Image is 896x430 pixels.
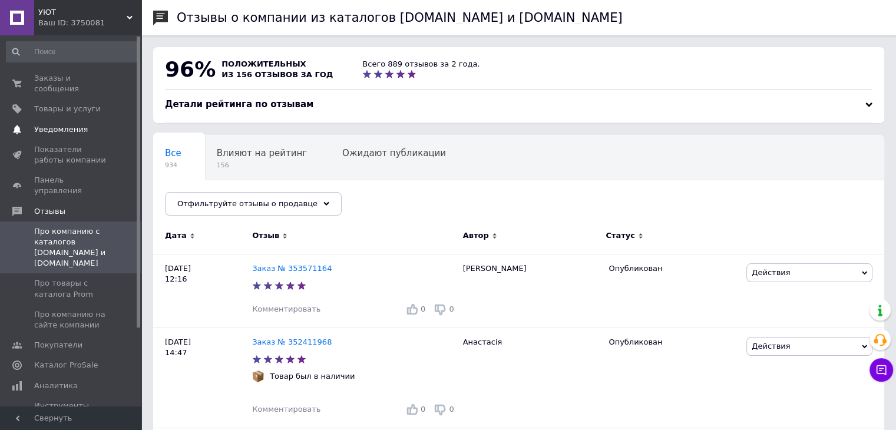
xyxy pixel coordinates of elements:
span: Опубликованы без комме... [165,193,293,203]
div: Анастасія [457,328,603,428]
span: 96% [165,57,216,81]
span: Про компанию на сайте компании [34,309,109,330]
img: :package: [252,371,264,382]
span: Действия [752,342,790,350]
span: Про компанию с каталогов [DOMAIN_NAME] и [DOMAIN_NAME] [34,226,109,269]
span: 0 [449,405,454,414]
span: УЮТ [38,7,127,18]
span: 0 [421,405,425,414]
span: положительных [221,59,306,68]
span: Покупатели [34,340,82,350]
span: Все [165,148,181,158]
div: Ваш ID: 3750081 [38,18,141,28]
div: [DATE] 12:16 [153,254,252,328]
span: Влияют на рейтинг [217,148,307,158]
span: 0 [449,305,454,313]
div: Комментировать [252,304,320,315]
span: Комментировать [252,305,320,313]
span: Уведомления [34,124,88,135]
span: Товары и услуги [34,104,101,114]
div: [PERSON_NAME] [457,254,603,328]
span: Статус [606,230,635,241]
span: Отзывы [34,206,65,217]
a: Заказ № 353571164 [252,264,332,273]
div: Опубликованы без комментария [153,180,316,225]
span: Детали рейтинга по отзывам [165,99,313,110]
h1: Отзывы о компании из каталогов [DOMAIN_NAME] и [DOMAIN_NAME] [177,11,623,25]
a: Заказ № 352411968 [252,338,332,346]
span: Про товары с каталога Prom [34,278,109,299]
div: Комментировать [252,404,320,415]
span: 0 [421,305,425,313]
div: Опубликован [609,337,738,348]
input: Поиск [6,41,139,62]
span: Инструменты вебмастера и SEO [34,401,109,422]
div: [DATE] 14:47 [153,328,252,428]
span: Автор [463,230,489,241]
button: Чат с покупателем [869,358,893,382]
span: Отфильтруйте отзывы о продавце [177,199,318,208]
span: Отзыв [252,230,279,241]
span: из 156 отзывов за год [221,70,333,79]
span: Ожидают публикации [342,148,446,158]
span: Заказы и сообщения [34,73,109,94]
span: 156 [217,161,307,170]
span: Показатели работы компании [34,144,109,166]
div: Всего 889 отзывов за 2 года. [362,59,480,70]
span: Панель управления [34,175,109,196]
span: Комментировать [252,405,320,414]
span: Аналитика [34,381,78,391]
span: Действия [752,268,790,277]
span: Каталог ProSale [34,360,98,371]
div: Опубликован [609,263,738,274]
div: Детали рейтинга по отзывам [165,98,872,111]
span: 934 [165,161,181,170]
span: Дата [165,230,187,241]
div: Товар был в наличии [267,371,358,382]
